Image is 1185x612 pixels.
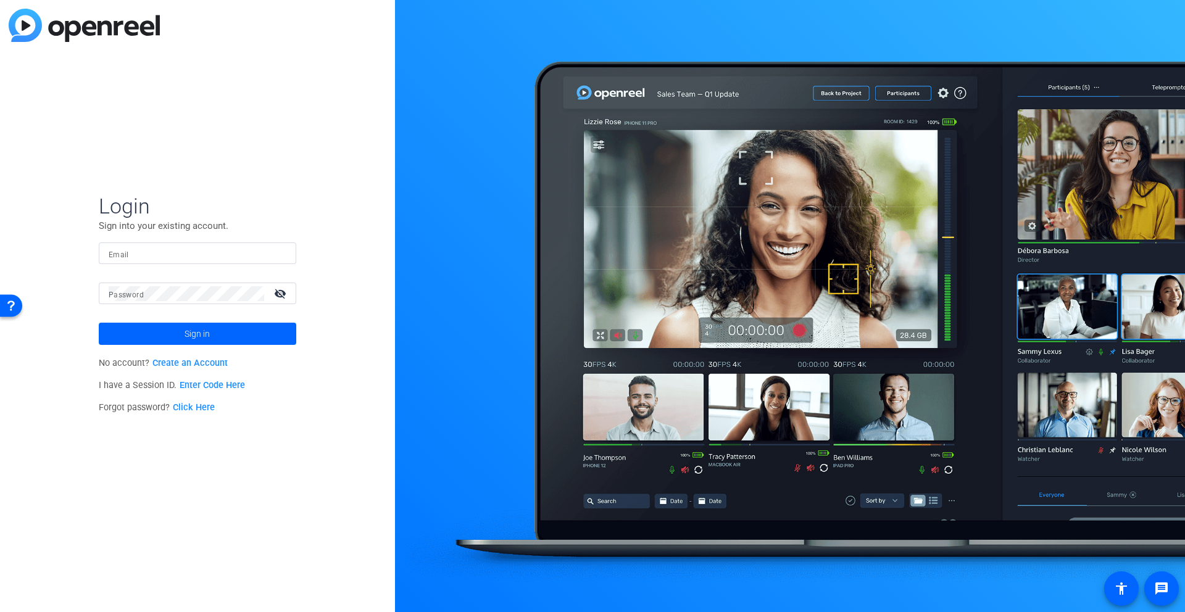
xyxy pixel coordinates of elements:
[109,246,286,261] input: Enter Email Address
[109,291,144,299] mat-label: Password
[99,219,296,233] p: Sign into your existing account.
[267,284,296,302] mat-icon: visibility_off
[9,9,160,42] img: blue-gradient.svg
[173,402,215,413] a: Click Here
[99,402,215,413] span: Forgot password?
[99,358,228,368] span: No account?
[180,380,245,391] a: Enter Code Here
[99,380,245,391] span: I have a Session ID.
[109,250,129,259] mat-label: Email
[152,358,228,368] a: Create an Account
[185,318,210,349] span: Sign in
[99,193,296,219] span: Login
[99,323,296,345] button: Sign in
[1114,581,1129,596] mat-icon: accessibility
[1154,581,1169,596] mat-icon: message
